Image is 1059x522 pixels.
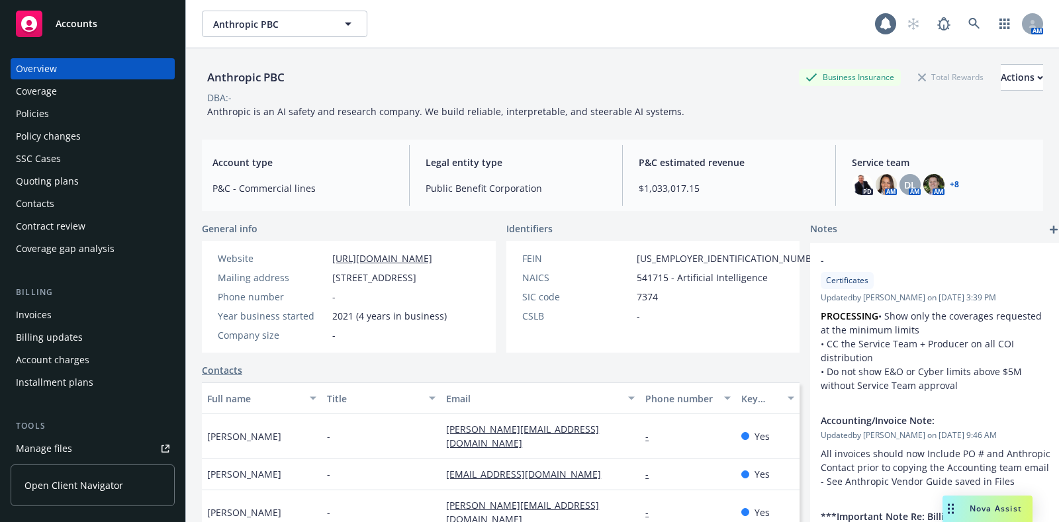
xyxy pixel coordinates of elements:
[332,290,336,304] span: -
[11,372,175,393] a: Installment plans
[202,382,322,414] button: Full name
[212,155,393,169] span: Account type
[441,382,640,414] button: Email
[950,181,959,189] a: +8
[637,251,826,265] span: [US_EMPLOYER_IDENTIFICATION_NUMBER]
[207,467,281,481] span: [PERSON_NAME]
[755,505,770,519] span: Yes
[16,81,57,102] div: Coverage
[218,271,327,284] div: Mailing address
[218,251,327,265] div: Website
[11,193,175,214] a: Contacts
[799,69,901,85] div: Business Insurance
[645,392,715,406] div: Phone number
[207,505,281,519] span: [PERSON_NAME]
[16,103,49,124] div: Policies
[522,251,631,265] div: FEIN
[637,290,658,304] span: 7374
[202,222,257,236] span: General info
[821,429,1051,441] span: Updated by [PERSON_NAME] on [DATE] 9:46 AM
[327,467,330,481] span: -
[207,429,281,443] span: [PERSON_NAME]
[207,91,232,105] div: DBA: -
[639,181,819,195] span: $1,033,017.15
[821,447,1054,488] span: All invoices should now Include PO # and Anthropic Contact prior to copying the Accounting team e...
[16,349,89,370] div: Account charges
[426,181,606,195] span: Public Benefit Corporation
[821,253,1017,267] span: -
[970,503,1022,514] span: Nova Assist
[202,69,290,86] div: Anthropic PBC
[637,309,640,323] span: -
[446,423,599,449] a: [PERSON_NAME][EMAIL_ADDRESS][DOMAIN_NAME]
[852,174,873,195] img: photo
[821,413,1017,427] span: Accounting/Invoice Note:
[332,309,447,323] span: 2021 (4 years in business)
[327,392,422,406] div: Title
[645,430,659,443] a: -
[522,309,631,323] div: CSLB
[16,327,83,348] div: Billing updates
[16,438,72,459] div: Manage files
[16,216,85,237] div: Contract review
[11,126,175,147] a: Policy changes
[931,11,957,37] a: Report a Bug
[821,310,878,322] strong: PROCESSING
[446,392,620,406] div: Email
[16,238,115,259] div: Coverage gap analysis
[810,222,837,238] span: Notes
[207,105,684,118] span: Anthropic is an AI safety and research company. We build reliable, interpretable, and steerable A...
[637,271,768,284] span: 541715 - Artificial Intelligence
[16,171,79,192] div: Quoting plans
[218,328,327,342] div: Company size
[16,126,81,147] div: Policy changes
[900,11,927,37] a: Start snowing
[11,286,175,299] div: Billing
[1001,64,1043,91] button: Actions
[202,363,242,377] a: Contacts
[16,148,61,169] div: SSC Cases
[640,382,735,414] button: Phone number
[645,506,659,519] a: -
[11,438,175,459] a: Manage files
[991,11,1018,37] a: Switch app
[332,328,336,342] span: -
[911,69,990,85] div: Total Rewards
[826,275,868,286] span: Certificates
[11,216,175,237] a: Contract review
[322,382,441,414] button: Title
[522,290,631,304] div: SIC code
[207,392,302,406] div: Full name
[11,327,175,348] a: Billing updates
[426,155,606,169] span: Legal entity type
[24,478,123,492] span: Open Client Navigator
[332,271,416,284] span: [STREET_ADDRESS]
[327,429,330,443] span: -
[56,19,97,29] span: Accounts
[639,155,819,169] span: P&C estimated revenue
[11,419,175,433] div: Tools
[218,309,327,323] div: Year business started
[943,496,959,522] div: Drag to move
[11,58,175,79] a: Overview
[218,290,327,304] div: Phone number
[332,252,432,265] a: [URL][DOMAIN_NAME]
[904,178,916,192] span: DL
[11,81,175,102] a: Coverage
[736,382,800,414] button: Key contact
[755,429,770,443] span: Yes
[1001,65,1043,90] div: Actions
[202,11,367,37] button: Anthropic PBC
[16,372,93,393] div: Installment plans
[923,174,944,195] img: photo
[327,505,330,519] span: -
[11,171,175,192] a: Quoting plans
[16,304,52,326] div: Invoices
[213,17,328,31] span: Anthropic PBC
[16,193,54,214] div: Contacts
[11,304,175,326] a: Invoices
[16,58,57,79] div: Overview
[741,392,780,406] div: Key contact
[852,155,1033,169] span: Service team
[943,496,1033,522] button: Nova Assist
